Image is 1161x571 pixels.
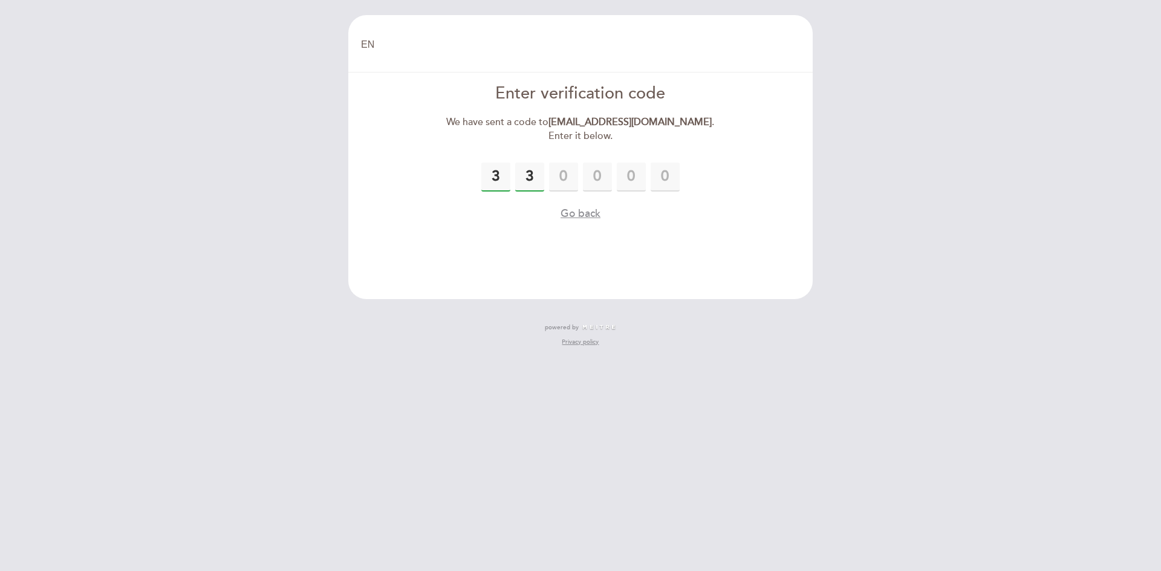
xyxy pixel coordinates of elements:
[651,163,680,192] input: 0
[481,163,510,192] input: 0
[562,338,599,346] a: Privacy policy
[442,115,720,143] div: We have sent a code to . Enter it below.
[545,323,579,332] span: powered by
[583,163,612,192] input: 0
[582,324,616,331] img: MEITRE
[548,116,712,128] strong: [EMAIL_ADDRESS][DOMAIN_NAME]
[442,82,720,106] div: Enter verification code
[561,206,600,221] button: Go back
[549,163,578,192] input: 0
[515,163,544,192] input: 0
[617,163,646,192] input: 0
[545,323,616,332] a: powered by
